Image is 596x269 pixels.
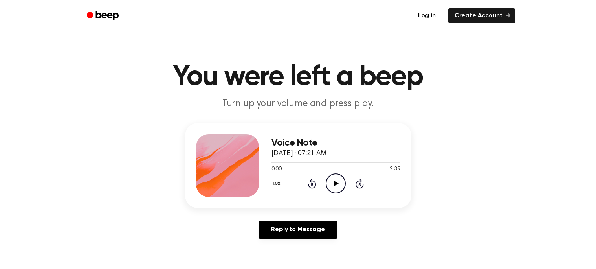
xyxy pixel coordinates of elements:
p: Turn up your volume and press play. [147,98,449,111]
span: 0:00 [271,165,282,173]
h1: You were left a beep [97,63,499,91]
a: Log in [410,7,444,25]
span: 2:39 [390,165,400,173]
h3: Voice Note [271,138,400,148]
button: 1.0x [271,177,283,190]
a: Create Account [448,8,515,23]
a: Beep [81,8,126,24]
span: [DATE] · 07:21 AM [271,150,326,157]
a: Reply to Message [259,221,337,239]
